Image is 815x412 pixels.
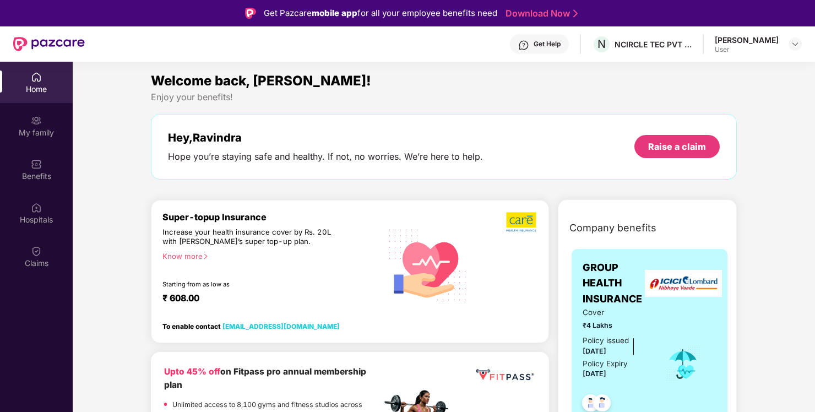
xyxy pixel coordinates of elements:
[648,140,706,153] div: Raise a claim
[151,91,737,103] div: Enjoy your benefits!
[506,212,537,232] img: b5dec4f62d2307b9de63beb79f102df3.png
[162,280,334,288] div: Starting from as low as
[791,40,800,48] img: svg+xml;base64,PHN2ZyBpZD0iRHJvcGRvd24tMzJ4MzIiIHhtbG5zPSJodHRwOi8vd3d3LnczLm9yZy8yMDAwL3N2ZyIgd2...
[151,73,371,89] span: Welcome back, [PERSON_NAME]!
[222,322,340,330] a: [EMAIL_ADDRESS][DOMAIN_NAME]
[569,220,656,236] span: Company benefits
[312,8,357,18] strong: mobile app
[534,40,561,48] div: Get Help
[264,7,497,20] div: Get Pazcare for all your employee benefits need
[31,159,42,170] img: svg+xml;base64,PHN2ZyBpZD0iQmVuZWZpdHMiIHhtbG5zPSJodHRwOi8vd3d3LnczLm9yZy8yMDAwL3N2ZyIgd2lkdGg9Ij...
[31,72,42,83] img: svg+xml;base64,PHN2ZyBpZD0iSG9tZSIgeG1sbnM9Imh0dHA6Ly93d3cudzMub3JnLzIwMDAvc3ZnIiB3aWR0aD0iMjAiIG...
[573,8,578,19] img: Stroke
[583,307,650,318] span: Cover
[381,216,475,312] img: svg+xml;base64,PHN2ZyB4bWxucz0iaHR0cDovL3d3dy53My5vcmcvMjAwMC9zdmciIHhtbG5zOnhsaW5rPSJodHRwOi8vd3...
[203,253,209,259] span: right
[168,151,483,162] div: Hope you’re staying safe and healthy. If not, no worries. We’re here to help.
[665,346,701,382] img: icon
[583,370,606,378] span: [DATE]
[715,45,779,54] div: User
[162,292,370,306] div: ₹ 608.00
[615,39,692,50] div: NCIRCLE TEC PVT LTD
[162,227,334,247] div: Increase your health insurance cover by Rs. 20L with [PERSON_NAME]’s super top-up plan.
[31,246,42,257] img: svg+xml;base64,PHN2ZyBpZD0iQ2xhaW0iIHhtbG5zPSJodHRwOi8vd3d3LnczLm9yZy8yMDAwL3N2ZyIgd2lkdGg9IjIwIi...
[164,366,220,377] b: Upto 45% off
[715,35,779,45] div: [PERSON_NAME]
[583,358,628,370] div: Policy Expiry
[164,366,366,390] b: on Fitpass pro annual membership plan
[583,260,650,307] span: GROUP HEALTH INSURANCE
[162,212,381,223] div: Super-topup Insurance
[31,202,42,213] img: svg+xml;base64,PHN2ZyBpZD0iSG9zcGl0YWxzIiB4bWxucz0iaHR0cDovL3d3dy53My5vcmcvMjAwMC9zdmciIHdpZHRoPS...
[162,252,374,259] div: Know more
[168,131,483,144] div: Hey, Ravindra
[583,335,629,346] div: Policy issued
[583,320,650,331] span: ₹4 Lakhs
[583,347,606,355] span: [DATE]
[597,37,606,51] span: N
[645,270,722,297] img: insurerLogo
[474,365,535,384] img: fppp.png
[13,37,85,51] img: New Pazcare Logo
[506,8,574,19] a: Download Now
[518,40,529,51] img: svg+xml;base64,PHN2ZyBpZD0iSGVscC0zMngzMiIgeG1sbnM9Imh0dHA6Ly93d3cudzMub3JnLzIwMDAvc3ZnIiB3aWR0aD...
[245,8,256,19] img: Logo
[162,322,340,330] div: To enable contact
[31,115,42,126] img: svg+xml;base64,PHN2ZyB3aWR0aD0iMjAiIGhlaWdodD0iMjAiIHZpZXdCb3g9IjAgMCAyMCAyMCIgZmlsbD0ibm9uZSIgeG...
